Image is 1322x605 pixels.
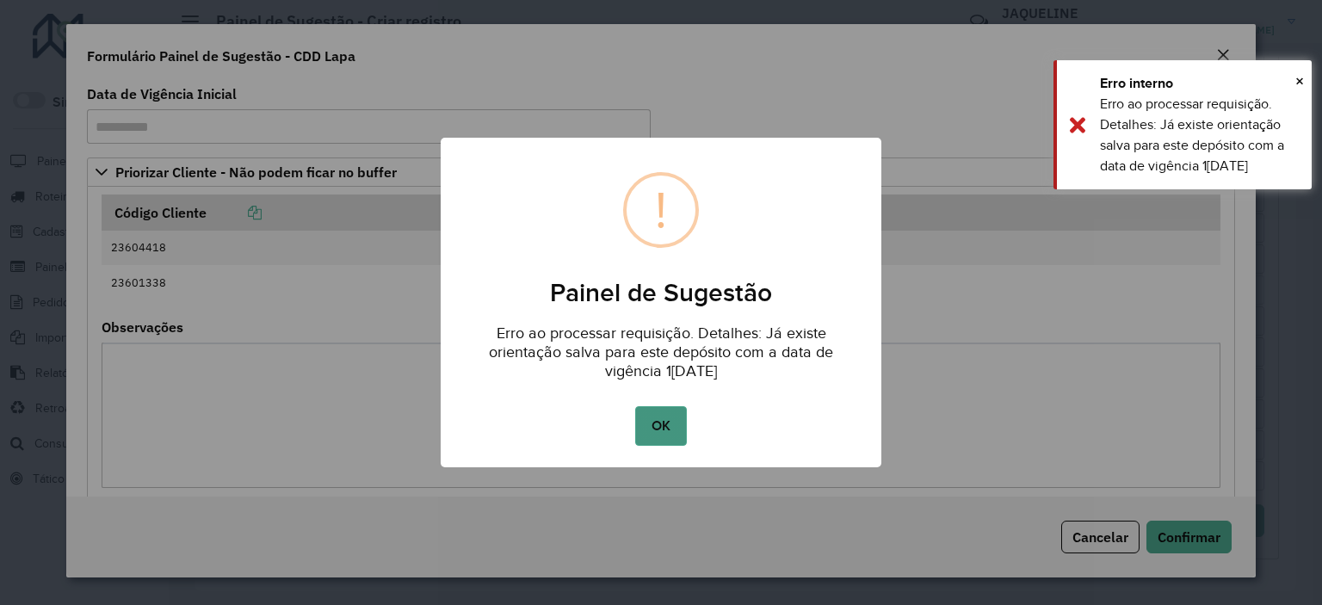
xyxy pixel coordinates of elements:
[441,256,881,308] h2: Painel de Sugestão
[1295,68,1304,94] button: Close
[1100,73,1299,94] div: Erro interno
[1295,71,1304,90] span: ×
[635,406,686,446] button: OK
[1100,94,1299,176] div: Erro ao processar requisição. Detalhes: Já existe orientação salva para este depósito com a data ...
[441,308,881,385] div: Erro ao processar requisição. Detalhes: Já existe orientação salva para este depósito com a data ...
[655,176,667,244] div: !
